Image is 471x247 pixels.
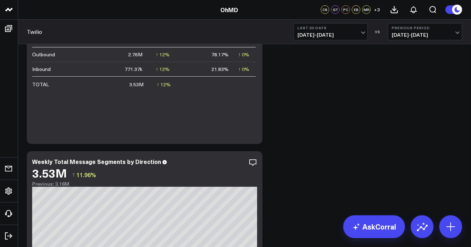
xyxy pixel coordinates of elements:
[392,32,458,38] span: [DATE] - [DATE]
[297,32,364,38] span: [DATE] - [DATE]
[321,5,329,14] div: CS
[156,51,170,58] div: ↑ 12%
[297,26,364,30] b: Last 30 Days
[32,66,51,73] div: Inbound
[388,23,462,40] button: Previous Period[DATE]-[DATE]
[156,66,170,73] div: ↑ 12%
[32,51,55,58] div: Outbound
[238,51,249,58] div: ↑ 0%
[32,166,67,179] div: 3.53M
[129,81,144,88] div: 3.53M
[343,215,405,238] a: AskCorral
[128,51,142,58] div: 2.76M
[125,66,142,73] div: 771.37k
[362,5,371,14] div: MR
[220,6,238,14] a: OhMD
[76,171,96,179] span: 11.96%
[374,7,380,12] span: + 3
[32,158,161,165] div: Weekly Total Message Segments by Direction
[372,5,381,14] button: +3
[211,51,229,58] div: 78.17%
[211,66,229,73] div: 21.83%
[352,5,360,14] div: EB
[331,5,340,14] div: GT
[32,81,49,88] div: TOTAL
[2,230,16,242] a: Log Out
[371,30,384,34] div: VS
[27,28,42,36] a: Twilio
[157,81,171,88] div: ↑ 12%
[341,5,350,14] div: PC
[72,170,75,179] span: ↑
[392,26,458,30] b: Previous Period
[238,66,249,73] div: ↑ 0%
[294,23,368,40] button: Last 30 Days[DATE]-[DATE]
[32,181,257,187] div: Previous: 3.16M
